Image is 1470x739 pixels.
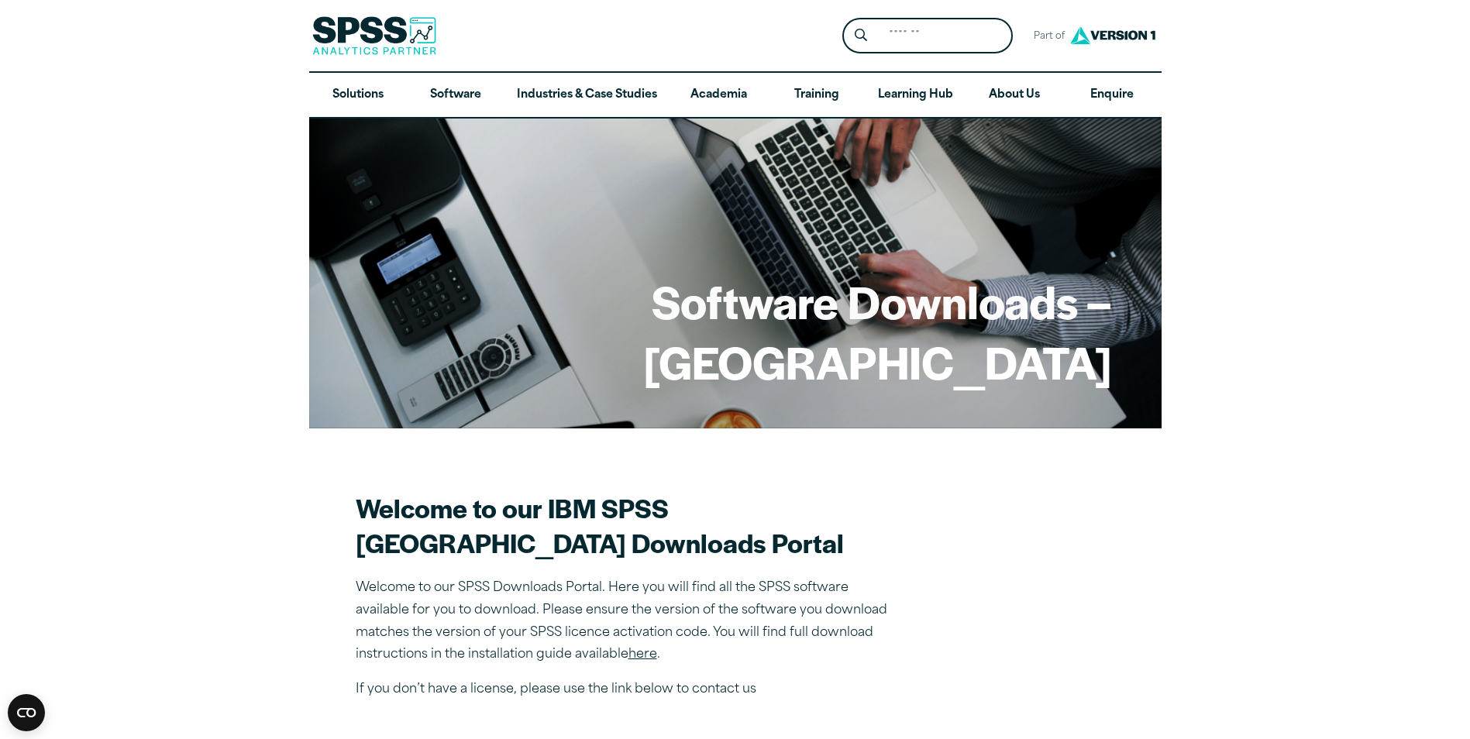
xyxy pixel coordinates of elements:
a: Training [767,73,865,118]
a: Industries & Case Studies [504,73,670,118]
h2: Welcome to our IBM SPSS [GEOGRAPHIC_DATA] Downloads Portal [356,490,898,560]
a: Academia [670,73,767,118]
img: Version1 Logo [1066,21,1159,50]
a: About Us [966,73,1063,118]
form: Site Header Search Form [842,18,1013,54]
h1: Software Downloads – [GEOGRAPHIC_DATA] [359,271,1112,391]
a: Learning Hub [866,73,966,118]
svg: Search magnifying glass icon [855,29,867,42]
nav: Desktop version of site main menu [309,73,1162,118]
a: Enquire [1063,73,1161,118]
p: If you don’t have a license, please use the link below to contact us [356,679,898,701]
a: Solutions [309,73,407,118]
button: Search magnifying glass icon [846,22,875,50]
button: Open CMP widget [8,694,45,731]
img: SPSS Analytics Partner [312,16,436,55]
a: Software [407,73,504,118]
p: Welcome to our SPSS Downloads Portal. Here you will find all the SPSS software available for you ... [356,577,898,666]
a: here [628,648,657,661]
span: Part of [1025,26,1066,48]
